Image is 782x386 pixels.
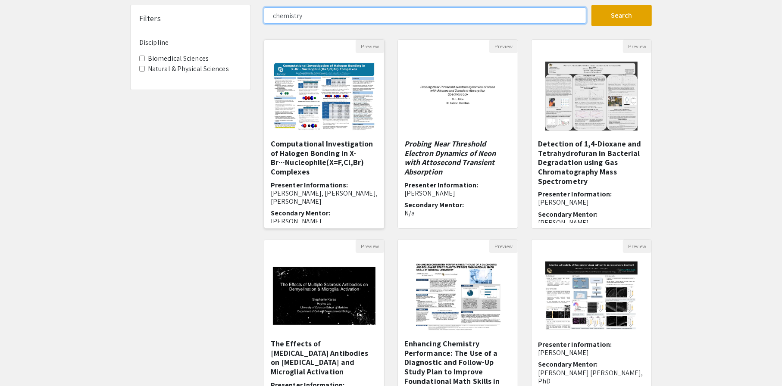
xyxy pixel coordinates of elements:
[403,253,512,339] img: <p>Enhancing Chemistry Performance: The Use of a Diagnostic and Follow-Up Study Plan to Improve F...
[271,217,378,225] p: [PERSON_NAME]
[538,218,645,227] p: [PERSON_NAME]
[264,7,586,24] input: Search Keyword(s) Or Author(s)
[538,369,645,385] p: [PERSON_NAME] [PERSON_NAME], PhD
[404,189,455,198] span: [PERSON_NAME]
[398,59,518,134] img: <p><em style="color: black;">Probing Near Threshold Electron Dynamics of Neon with Attosecond Tra...
[271,339,378,376] h5: The Effects of [MEDICAL_DATA] Antibodies on [MEDICAL_DATA] and Microglial Activation
[356,240,384,253] button: Preview
[538,360,598,369] span: Secondary Mentor:
[538,210,598,219] span: Secondary Mentor:
[139,14,161,23] h5: Filters
[139,38,242,47] h6: Discipline
[271,181,378,206] h6: Presenter Informations:
[538,198,589,207] span: [PERSON_NAME]
[623,240,651,253] button: Preview
[264,39,385,229] div: Open Presentation <p>Computational Investigation of Halogen Bonding in X-Br···Nucleophile(X=F,Cl,...
[531,39,652,229] div: Open Presentation <p class="ql-align-center"><span style="color: black;">Detection of 1,4-Dioxane...
[6,347,37,380] iframe: Chat
[404,209,511,217] p: N/a
[537,253,646,339] img: <p>Selective vulnerability of the posterior visual pathway to acute cuprizone treatment&nbsp;</p>
[538,340,645,357] h6: Presenter Information:
[264,258,384,333] img: <p>The Effects of Multiple Sclerosis Antibodies on Demyelination and Microglial Activation</p>
[264,53,384,139] img: <p>Computational Investigation of Halogen Bonding in X-Br···Nucleophile(X=F,Cl,Br) Complexes</p>
[538,190,645,206] h6: Presenter Information:
[623,40,651,53] button: Preview
[271,189,378,206] span: [PERSON_NAME], [PERSON_NAME], [PERSON_NAME]
[404,181,511,197] h6: Presenter Information:
[489,240,518,253] button: Preview
[356,40,384,53] button: Preview
[148,53,209,64] label: Biomedical Sciences
[271,139,378,176] h5: Computational Investigation of Halogen Bonding in X-Br···Nucleophile(X=F,Cl,Br) Complexes
[538,348,589,357] span: [PERSON_NAME]
[397,39,518,229] div: Open Presentation <p><em style="color: black;">Probing Near Threshold Electron Dynamics of Neon w...
[537,53,646,139] img: <p class="ql-align-center"><span style="color: black;">Detection of 1,4-Dioxane and Tetrahydrofur...
[404,200,464,209] span: Secondary Mentor:
[591,5,652,26] button: Search
[271,209,331,218] span: Secondary Mentor:
[489,40,518,53] button: Preview
[148,64,229,74] label: Natural & Physical Sciences
[404,139,496,177] em: Probing Near Threshold Electron Dynamics of Neon with Attosecond Transient Absorption
[538,139,645,186] h5: Detection of 1,4-Dioxane and Tetrahydrofuran in Bacterial Degradation using Gas Chromatography Ma...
